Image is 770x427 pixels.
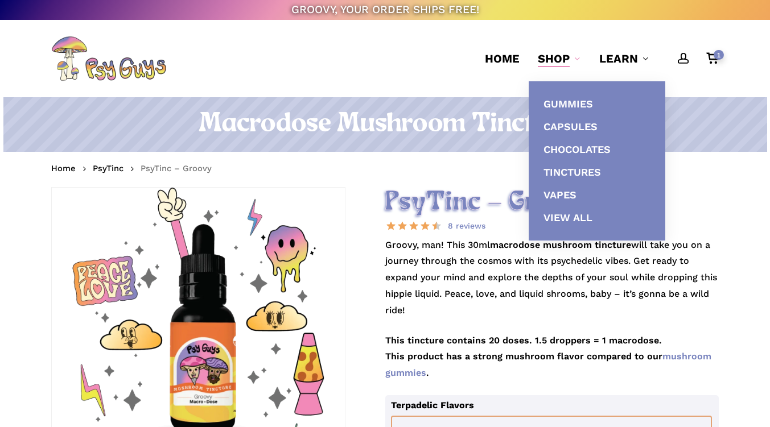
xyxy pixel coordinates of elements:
h1: Macrodose Mushroom Tincture [51,109,719,140]
span: Gummies [543,98,593,110]
span: PsyTinc – Groovy [141,163,212,173]
strong: This product has a strong mushroom flavor compared to our . [385,351,711,378]
span: Shop [538,52,570,65]
a: Cart [706,52,719,65]
a: Vapes [540,184,654,206]
span: 1 [714,50,724,60]
a: Home [485,51,520,67]
p: Groovy, man! This 30ml will take you on a journey through the cosmos with its psychedelic vibes. ... [385,237,719,333]
a: View All [540,206,654,229]
strong: macrodose mushroom tincture [490,239,631,250]
a: Gummies [540,93,654,115]
span: Home [485,52,520,65]
span: Tinctures [543,166,601,178]
h2: PsyTinc – Groovy [385,187,719,218]
a: Learn [599,51,649,67]
nav: Main Menu [476,20,719,97]
a: Tinctures [540,161,654,184]
a: Shop [538,51,581,67]
a: Capsules [540,115,654,138]
a: Home [51,163,76,174]
span: View All [543,212,592,223]
label: Terpadelic Flavors [391,400,474,411]
span: Capsules [543,121,598,132]
span: Vapes [543,189,577,201]
a: PsyTinc [93,163,123,174]
span: Chocolates [543,143,611,155]
strong: This tincture contains 20 doses. 1.5 droppers = 1 macrodose. [385,335,662,346]
a: Chocolates [540,138,654,161]
span: Learn [599,52,638,65]
img: PsyGuys [51,36,166,81]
